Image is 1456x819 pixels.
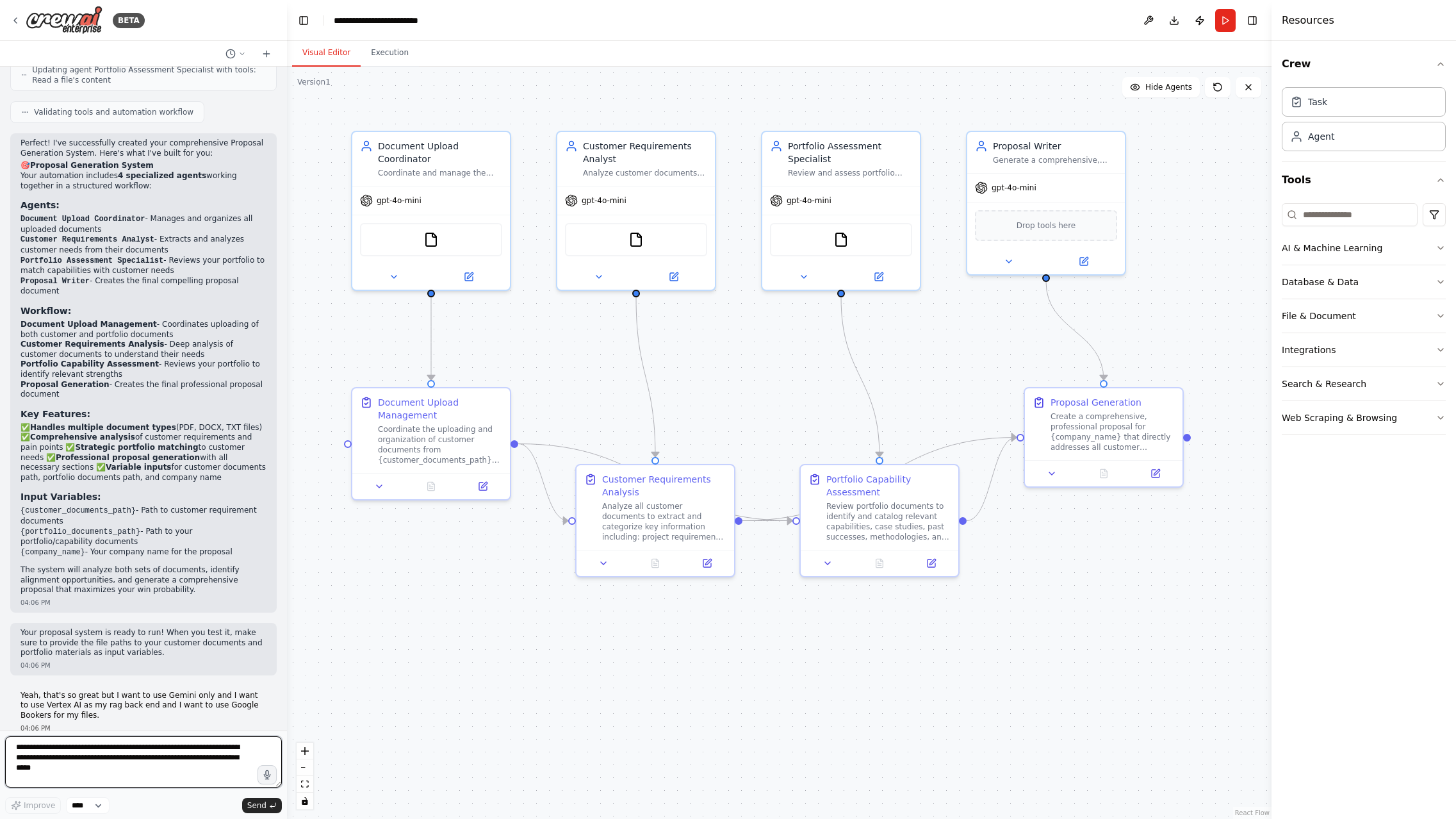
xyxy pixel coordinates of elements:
[20,409,90,419] strong: Key Features:
[20,527,266,547] li: - Path to your portfolio/capability documents
[26,6,102,35] img: Logo
[351,387,511,500] div: Document Upload ManagementCoordinate the uploading and organization of customer documents from {c...
[582,195,626,206] span: gpt-4o-mini
[602,501,726,542] div: Analyze all customer documents to extract and categorize key information including: project requi...
[742,431,1017,527] g: Edge from d3d59993-d088-4dee-b1ac-cbdcc1cb2c4c to 0828e29f-d87c-4e9b-81e7-8400cbf3ecca
[20,215,145,224] code: Document Upload Coordinator
[1308,95,1327,108] div: Task
[628,556,683,571] button: No output available
[20,214,266,235] li: - Manages and organizes all uploaded documents
[20,320,157,329] strong: Document Upload Management
[1282,333,1446,367] button: Integrations
[361,40,419,67] button: Execution
[20,235,154,244] code: Customer Requirements Analyst
[220,46,251,62] button: Switch to previous chat
[20,340,266,360] li: - Deep analysis of customer documents to understand their needs
[118,171,206,180] strong: 4 specialized agents
[242,798,282,813] button: Send
[56,453,200,462] strong: Professional proposal generation
[75,443,198,452] strong: Strategic portfolio matching
[20,547,266,558] li: - Your company name for the proposal
[32,65,266,85] span: Updating agent Portfolio Assessment Specialist with tools: Read a file's content
[113,13,145,28] div: BETA
[297,743,313,809] div: React Flow controls
[1282,265,1446,299] button: Database & Data
[106,463,172,472] strong: Variable inputs
[20,691,266,721] p: Yeah, that's so great but I want to use Gemini only and I want to use Vertex AI as my rag back en...
[1308,130,1334,143] div: Agent
[20,492,101,502] strong: Input Variables:
[247,800,266,811] span: Send
[20,548,85,557] code: {company_name}
[1051,411,1175,452] div: Create a comprehensive, professional proposal for {company_name} that directly addresses all cust...
[292,40,361,67] button: Visual Editor
[20,423,266,483] p: ✅ (PDF, DOCX, TXT files) ✅ of customer requirements and pain points ✅ to customer needs ✅ with al...
[967,431,1017,527] g: Edge from 77c24552-fdc8-4470-a6bd-8777de1b57fd to 0828e29f-d87c-4e9b-81e7-8400cbf3ecca
[842,269,915,285] button: Open in side panel
[628,232,644,247] img: FileReadTool
[20,360,159,368] strong: Portfolio Capability Assessment
[351,131,511,291] div: Document Upload CoordinatorCoordinate and manage the uploading of customer documents and portfoli...
[461,479,505,494] button: Open in side panel
[20,506,136,515] code: {customer_documents_path}
[378,168,502,178] div: Coordinate and manage the uploading of customer documents and portfolio materials for proposal ge...
[1282,299,1446,333] button: File & Document
[334,14,454,27] nav: breadcrumb
[556,131,716,291] div: Customer Requirements AnalystAnalyze customer documents to extract key requirements, pain points,...
[1077,466,1131,481] button: No output available
[788,140,912,165] div: Portfolio Assessment Specialist
[20,628,266,658] p: Your proposal system is ready to run! When you test it, make sure to provide the file paths to yo...
[826,473,951,499] div: Portfolio Capability Assessment
[787,195,831,206] span: gpt-4o-mini
[20,724,266,733] div: 04:06 PM
[20,256,163,265] code: Portfolio Assessment Specialist
[1282,367,1446,401] button: Search & Research
[583,140,707,165] div: Customer Requirements Analyst
[909,556,953,571] button: Open in side panel
[20,506,266,526] li: - Path to customer requirement documents
[1145,82,1192,92] span: Hide Agents
[1243,12,1261,29] button: Hide right sidebar
[1282,13,1334,28] h4: Resources
[1017,219,1076,232] span: Drop tools here
[20,235,266,255] li: - Extracts and analyzes customer needs from their documents
[297,793,313,809] button: toggle interactivity
[20,320,266,340] li: - Coordinates uploading of both customer and portfolio documents
[30,433,135,442] strong: Comprehensive analysis
[378,396,502,422] div: Document Upload Management
[425,297,438,380] g: Edge from 40c272eb-9c24-4515-a719-3962084c00bf to 46c9cd89-99ab-482c-85a5-437281b55f9e
[20,565,266,595] p: The system will analyze both sets of documents, identify alignment opportunities, and generate a ...
[833,232,849,247] img: FileReadTool
[1133,466,1177,481] button: Open in side panel
[1047,254,1120,269] button: Open in side panel
[1282,231,1446,265] button: AI & Machine Learning
[1024,387,1184,488] div: Proposal GenerationCreate a comprehensive, professional proposal for {company_name} that directly...
[256,46,277,62] button: Start a new chat
[826,501,951,542] div: Review portfolio documents to identify and catalog relevant capabilities, case studies, past succ...
[742,515,792,527] g: Edge from d3d59993-d088-4dee-b1ac-cbdcc1cb2c4c to 77c24552-fdc8-4470-a6bd-8777de1b57fd
[993,155,1117,165] div: Generate a comprehensive, compelling proposal that addresses all customer requirements while high...
[423,232,439,247] img: FileReadTool
[761,131,921,291] div: Portfolio Assessment SpecialistReview and assess portfolio documents to identify relevant case st...
[20,340,164,349] strong: Customer Requirements Analysis
[20,256,266,276] li: - Reviews your portfolio to match capabilities with customer needs
[799,464,960,577] div: Portfolio Capability AssessmentReview portfolio documents to identify and catalog relevant capabi...
[630,297,662,457] g: Edge from 0689b814-5d40-4dc2-9402-82a27633306b to d3d59993-d088-4dee-b1ac-cbdcc1cb2c4c
[297,743,313,759] button: zoom in
[1282,401,1446,434] button: Web Scraping & Browsing
[30,423,176,432] strong: Handles multiple document types
[258,765,277,784] button: Click to speak your automation idea
[583,168,707,178] div: Analyze customer documents to extract key requirements, pain points, budget constraints, timeline...
[1282,198,1446,445] div: Tools
[404,479,459,494] button: No output available
[20,306,71,316] strong: Workflow:
[992,183,1036,193] span: gpt-4o-mini
[20,200,60,210] strong: Agents:
[1282,46,1446,82] button: Crew
[575,464,735,577] div: Customer Requirements AnalysisAnalyze all customer documents to extract and categorize key inform...
[20,277,90,286] code: Proposal Writer
[518,438,792,527] g: Edge from 46c9cd89-99ab-482c-85a5-437281b55f9e to 77c24552-fdc8-4470-a6bd-8777de1b57fd
[602,473,726,499] div: Customer Requirements Analysis
[20,276,266,297] li: - Creates the final compelling proposal document
[20,161,266,171] h2: 🎯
